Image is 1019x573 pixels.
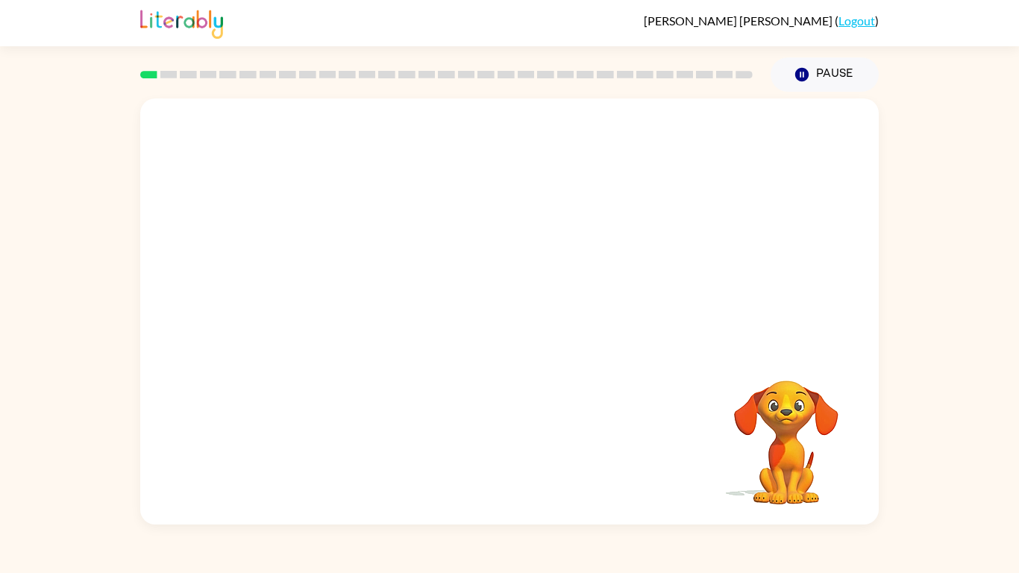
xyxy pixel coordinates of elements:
[644,13,835,28] span: [PERSON_NAME] [PERSON_NAME]
[644,13,879,28] div: ( )
[771,57,879,92] button: Pause
[838,13,875,28] a: Logout
[712,357,861,507] video: Your browser must support playing .mp4 files to use Literably. Please try using another browser.
[140,6,223,39] img: Literably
